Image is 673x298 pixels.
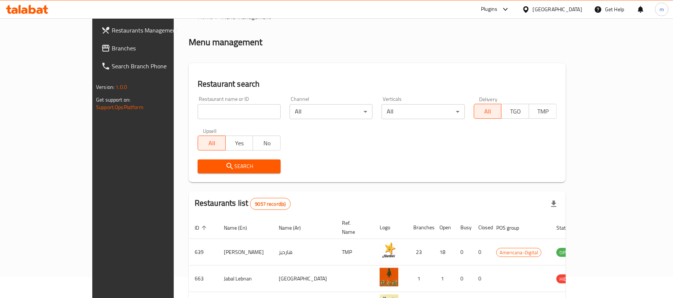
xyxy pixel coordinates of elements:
td: [GEOGRAPHIC_DATA] [273,266,336,292]
span: POS group [496,223,529,232]
span: Get support on: [96,95,130,105]
button: All [474,104,502,119]
td: 0 [454,239,472,266]
td: 18 [433,239,454,266]
span: 9057 record(s) [250,201,290,208]
button: TGO [501,104,529,119]
span: Menu management [221,12,271,21]
td: 1 [407,266,433,292]
div: Export file [545,195,563,213]
div: All [382,104,464,119]
span: No [256,138,278,149]
span: Restaurants Management [112,26,199,35]
span: Yes [229,138,250,149]
td: 0 [472,266,490,292]
div: Plugins [481,5,497,14]
td: Jabal Lebnan [218,266,273,292]
td: هارديز [273,239,336,266]
label: Delivery [479,96,498,102]
input: Search for restaurant name or ID.. [198,104,281,119]
span: Search [204,162,275,171]
span: m [660,5,664,13]
th: Logo [374,216,407,239]
span: TMP [532,106,554,117]
h2: Restaurants list [195,198,291,210]
button: Yes [225,136,253,150]
div: All [290,104,373,119]
span: HIDDEN [556,275,579,283]
a: Support.OpsPlatform [96,102,143,112]
td: 23 [407,239,433,266]
label: Upsell [203,128,217,133]
span: OPEN [556,248,575,257]
span: Americana-Digital [497,248,541,257]
button: Search [198,159,281,173]
button: All [198,136,226,150]
a: Search Branch Phone [95,57,205,75]
h2: Restaurant search [198,78,557,90]
li: / [216,12,218,21]
span: Search Branch Phone [112,62,199,71]
span: Version: [96,82,114,92]
div: [GEOGRAPHIC_DATA] [533,5,582,13]
button: TMP [529,104,557,119]
td: 1 [433,266,454,292]
a: Restaurants Management [95,21,205,39]
span: ID [195,223,209,232]
span: 1.0.0 [115,82,127,92]
th: Open [433,216,454,239]
h2: Menu management [189,36,262,48]
span: Branches [112,44,199,53]
td: TMP [336,239,374,266]
td: 0 [454,266,472,292]
span: Name (En) [224,223,257,232]
th: Branches [407,216,433,239]
div: Total records count [250,198,290,210]
span: Name (Ar) [279,223,311,232]
th: Busy [454,216,472,239]
span: Status [556,223,581,232]
span: TGO [504,106,526,117]
th: Closed [472,216,490,239]
span: All [477,106,499,117]
td: 0 [472,239,490,266]
span: Ref. Name [342,218,365,236]
img: Hardee's [380,241,398,260]
img: Jabal Lebnan [380,268,398,286]
button: No [253,136,281,150]
span: All [201,138,223,149]
td: [PERSON_NAME] [218,239,273,266]
a: Branches [95,39,205,57]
